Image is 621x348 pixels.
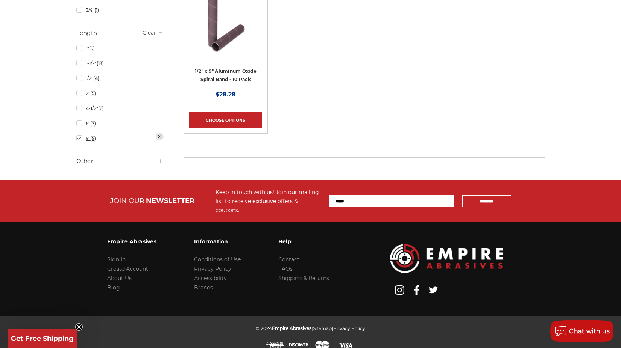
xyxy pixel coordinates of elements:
[107,275,132,282] a: About Us
[76,157,164,166] h5: Other
[107,265,148,272] a: Create Account
[278,265,293,272] a: FAQs
[93,75,99,81] span: (4)
[76,42,164,55] a: 1"
[143,29,156,36] a: Clear
[194,265,231,272] a: Privacy Policy
[569,328,610,335] span: Chat with us
[76,72,164,85] a: 1/2"
[89,45,95,51] span: (9)
[216,188,322,215] div: Keep in touch with us! Join our mailing list to receive exclusive offers & coupons.
[75,323,83,331] button: Close teaser
[256,324,365,333] p: © 2024 | |
[110,197,144,205] span: JOIN OUR
[107,284,120,291] a: Blog
[90,90,96,96] span: (5)
[8,329,77,348] div: Get Free ShippingClose teaser
[278,275,329,282] a: Shipping & Returns
[11,334,74,343] span: Get Free Shipping
[76,29,164,38] h5: Length
[216,91,236,98] span: $28.28
[194,275,227,282] a: Accessibility
[90,121,96,126] span: (7)
[194,284,213,291] a: Brands
[278,256,299,263] a: Contact
[189,112,262,128] a: Choose Options
[272,325,311,331] span: Empire Abrasives
[76,3,164,17] a: 3/4"
[76,57,164,70] a: 1-1/2"
[107,256,126,263] a: Sign In
[76,132,164,145] a: 9"
[195,68,257,83] a: 1/2" x 9" Aluminum Oxide Spiral Band - 10 Pack
[333,325,365,331] a: Privacy Policy
[194,234,241,249] h3: Information
[278,234,329,249] h3: Help
[550,320,613,342] button: Chat with us
[194,256,241,263] a: Conditions of Use
[313,325,332,331] a: Sitemap
[97,60,104,66] span: (13)
[90,136,96,141] span: (5)
[107,234,156,249] h3: Empire Abrasives
[390,244,503,273] img: Empire Abrasives Logo Image
[76,87,164,100] a: 2"
[76,102,164,115] a: 4-1/2"
[76,117,164,130] a: 6"
[94,7,99,13] span: (1)
[146,197,194,205] span: NEWSLETTER
[98,105,104,111] span: (6)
